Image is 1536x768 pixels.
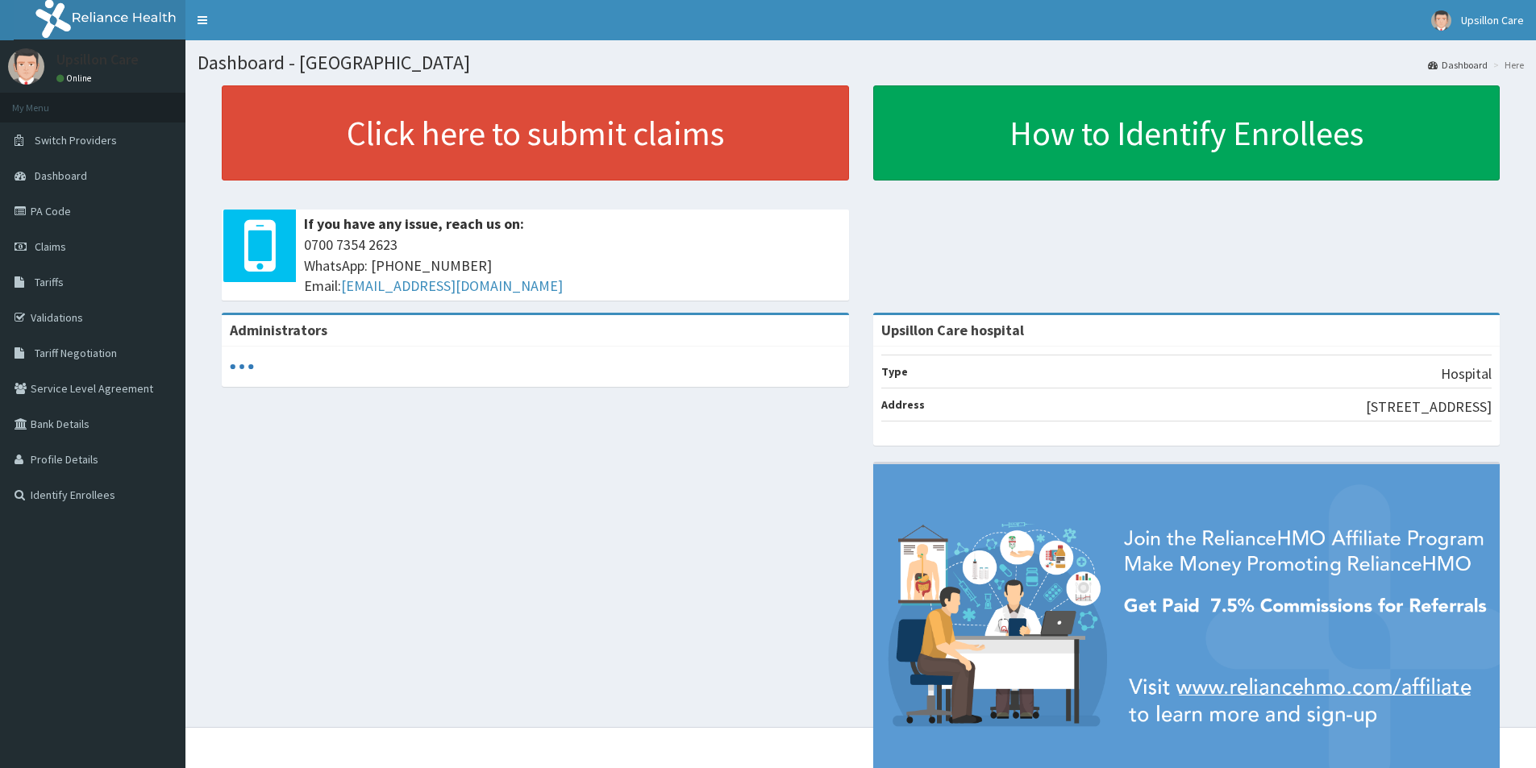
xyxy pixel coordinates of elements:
strong: Upsillon Care hospital [881,321,1024,339]
a: [EMAIL_ADDRESS][DOMAIN_NAME] [341,276,563,295]
span: Dashboard [35,168,87,183]
p: Hospital [1441,363,1492,384]
a: How to Identify Enrollees [873,85,1501,181]
p: Upsillon Care [56,52,139,67]
span: 0700 7354 2623 WhatsApp: [PHONE_NUMBER] Email: [304,235,841,297]
img: User Image [1431,10,1451,31]
span: Upsillon Care [1461,13,1524,27]
h1: Dashboard - [GEOGRAPHIC_DATA] [198,52,1524,73]
span: Switch Providers [35,133,117,147]
span: Claims [35,239,66,254]
b: Address [881,397,925,412]
a: Click here to submit claims [222,85,849,181]
p: [STREET_ADDRESS] [1366,396,1492,417]
span: Tariff Negotiation [35,346,117,360]
img: User Image [8,48,44,85]
b: Administrators [230,321,327,339]
svg: audio-loading [230,355,254,379]
b: If you have any issue, reach us on: [304,214,524,233]
b: Type [881,364,908,379]
a: Dashboard [1428,58,1488,72]
li: Here [1489,58,1524,72]
span: Tariffs [35,275,64,289]
a: Online [56,73,95,84]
